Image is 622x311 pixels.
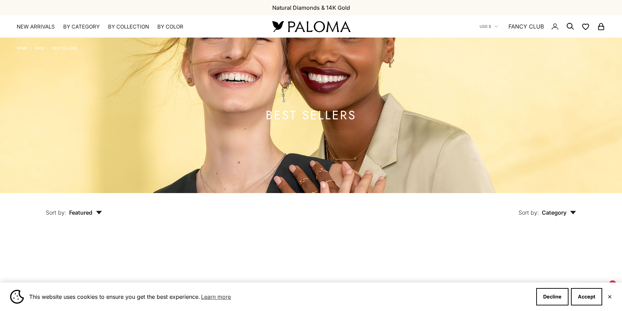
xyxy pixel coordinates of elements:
[10,290,24,304] img: Cookie banner
[17,23,256,30] nav: Primary navigation
[30,193,118,222] button: Sort by: Featured
[503,193,592,222] button: Sort by: Category
[17,46,27,50] a: Home
[17,23,55,30] a: NEW ARRIVALS
[69,209,102,216] span: Featured
[480,23,498,30] button: USD $
[519,209,539,216] span: Sort by:
[542,209,576,216] span: Category
[52,46,77,50] a: BEST SELLERS
[480,23,491,30] span: USD $
[108,23,149,30] summary: By Collection
[508,22,544,31] a: FANCY CLUB
[17,45,77,50] nav: Breadcrumb
[266,111,356,120] h1: BEST SELLERS
[272,3,350,12] p: Natural Diamonds & 14K Gold
[480,15,605,38] nav: Secondary navigation
[607,295,612,299] button: Close
[63,23,100,30] summary: By Category
[35,46,44,50] a: Shop
[200,292,232,302] a: Learn more
[29,292,531,302] span: This website uses cookies to ensure you get the best experience.
[571,288,602,305] button: Accept
[157,23,183,30] summary: By Color
[536,288,569,305] button: Decline
[46,209,66,216] span: Sort by:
